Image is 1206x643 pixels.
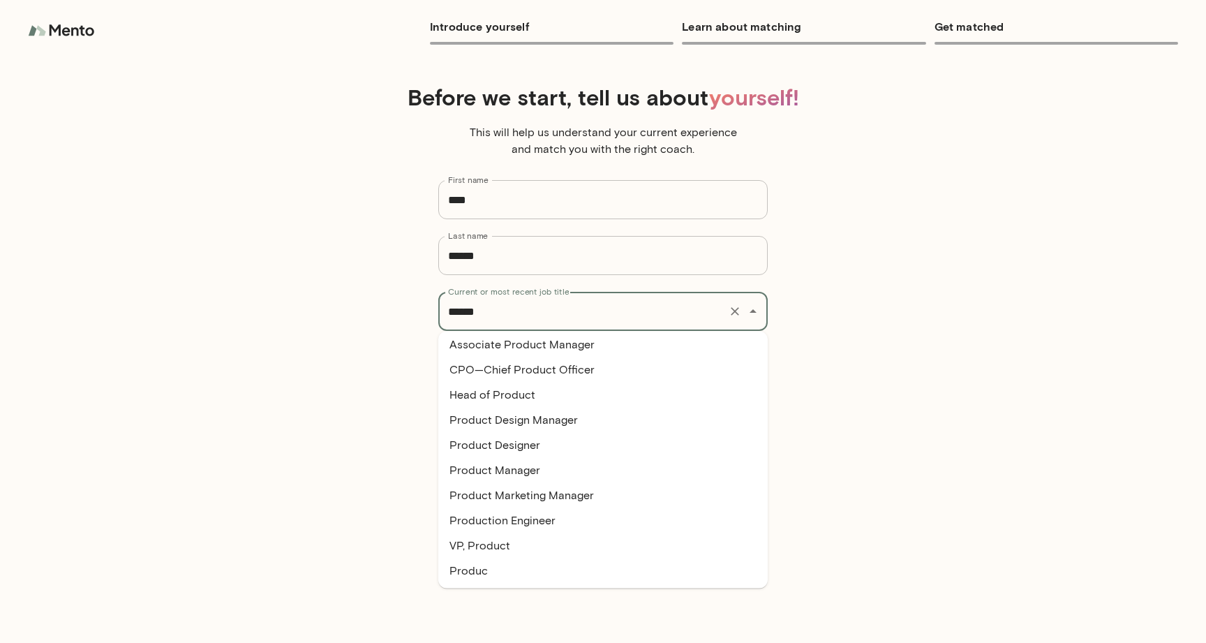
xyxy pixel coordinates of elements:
li: VP, Product [438,533,768,559]
label: First name [448,174,489,186]
button: Clear [725,302,745,321]
button: Close [743,302,763,321]
h6: Learn about matching [682,17,925,36]
span: yourself! [709,83,799,110]
img: logo [28,17,98,45]
li: Product Manager [438,458,768,483]
h6: Get matched [935,17,1178,36]
label: Last name [448,230,488,242]
p: This will help us understand your current experience and match you with the right coach. [463,124,743,158]
li: Product Marketing Manager [438,483,768,508]
li: Produc [438,559,768,584]
li: Associate Product Manager [438,332,768,357]
li: Head of Product [438,383,768,408]
h6: Introduce yourself [430,17,673,36]
label: Current or most recent job title [448,286,569,297]
li: Product Design Manager [438,408,768,433]
li: Product Designer [438,433,768,458]
li: CPO—Chief Product Officer [438,357,768,383]
h4: Before we start, tell us about [78,84,1128,110]
li: Production Engineer [438,508,768,533]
